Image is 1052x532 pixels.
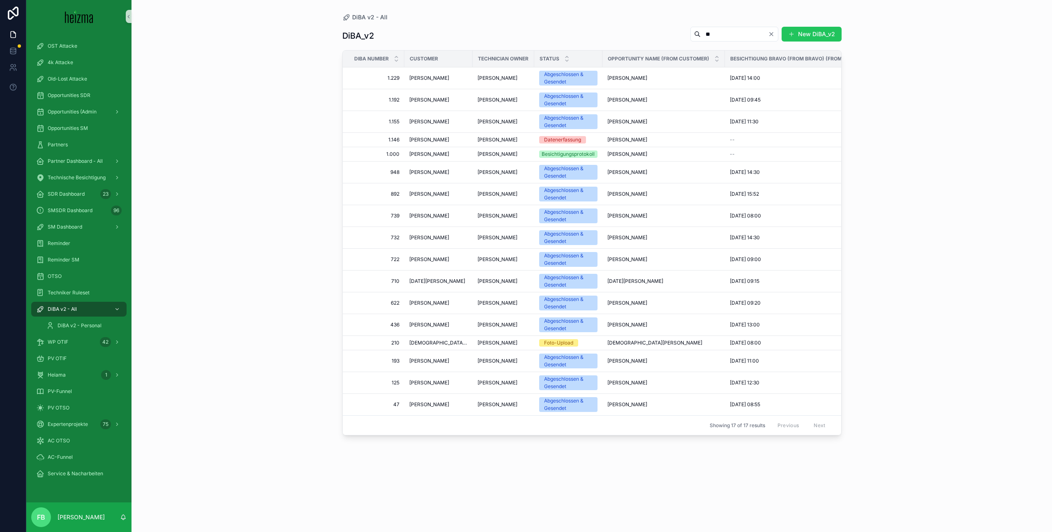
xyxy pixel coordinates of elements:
[409,278,468,285] a: [DATE][PERSON_NAME]
[607,322,647,328] span: [PERSON_NAME]
[354,56,389,62] span: DiBA Number
[478,358,517,364] span: [PERSON_NAME]
[544,274,593,289] div: Abgeschlossen & Gesendet
[478,401,517,408] span: [PERSON_NAME]
[409,379,468,386] a: [PERSON_NAME]
[730,322,884,328] a: [DATE] 13:00
[478,358,529,364] a: [PERSON_NAME]
[31,252,127,267] a: Reminder SM
[353,213,399,219] a: 739
[409,358,468,364] a: [PERSON_NAME]
[478,151,517,157] span: [PERSON_NAME]
[539,93,598,107] a: Abgeschlossen & Gesendet
[353,278,399,285] span: 710
[31,335,127,349] a: WP OTIF42
[26,33,131,492] div: scrollable content
[31,55,127,70] a: 4k Attacke
[730,379,759,386] span: [DATE] 12:30
[730,358,759,364] span: [DATE] 11:00
[31,154,127,169] a: Partner Dashboard - All
[782,27,842,42] button: New DiBA_v2
[730,136,735,143] span: --
[100,337,111,347] div: 42
[31,384,127,399] a: PV-Funnel
[730,322,760,328] span: [DATE] 13:00
[607,151,720,157] a: [PERSON_NAME]
[48,421,88,428] span: Expertenprojekte
[478,191,517,197] span: [PERSON_NAME]
[544,252,593,267] div: Abgeschlossen & Gesendet
[31,220,127,234] a: SM Dashboard
[101,370,111,380] div: 1
[48,92,90,99] span: Opportunities SDR
[353,401,399,408] span: 47
[409,97,449,103] span: [PERSON_NAME]
[31,368,127,382] a: Heiama1
[544,114,593,129] div: Abgeschlossen & Gesendet
[65,10,93,23] img: App logo
[478,97,529,103] a: [PERSON_NAME]
[48,355,67,362] span: PV OTIF
[539,317,598,332] a: Abgeschlossen & Gesendet
[48,372,66,378] span: Heiama
[607,340,720,346] a: [DEMOGRAPHIC_DATA][PERSON_NAME]
[607,278,720,285] a: [DATE][PERSON_NAME]
[607,151,647,157] span: [PERSON_NAME]
[478,379,529,386] a: [PERSON_NAME]
[544,136,581,143] div: Datenerfassung
[353,234,399,241] a: 732
[31,104,127,119] a: Opportunities (Admin
[730,75,760,81] span: [DATE] 14:00
[353,256,399,263] span: 722
[730,256,884,263] a: [DATE] 09:00
[409,75,468,81] a: [PERSON_NAME]
[539,296,598,310] a: Abgeschlossen & Gesendet
[544,187,593,201] div: Abgeschlossen & Gesendet
[48,273,62,280] span: OTSO
[410,56,438,62] span: Customer
[730,151,735,157] span: --
[31,72,127,86] a: Old-Lost Attacke
[478,75,529,81] a: [PERSON_NAME]
[544,296,593,310] div: Abgeschlossen & Gesendet
[540,56,559,62] span: Status
[353,169,399,176] a: 948
[478,234,517,241] span: [PERSON_NAME]
[478,340,517,346] span: [PERSON_NAME]
[353,379,399,386] a: 125
[478,300,517,306] span: [PERSON_NAME]
[353,300,399,306] a: 622
[539,114,598,129] a: Abgeschlossen & Gesendet
[607,379,647,386] span: [PERSON_NAME]
[48,306,77,312] span: DiBA v2 - All
[730,191,884,197] a: [DATE] 15:52
[58,322,102,329] span: DiBA v2 - Personal
[607,322,720,328] a: [PERSON_NAME]
[48,141,68,148] span: Partners
[607,136,647,143] span: [PERSON_NAME]
[544,317,593,332] div: Abgeschlossen & Gesendet
[409,340,468,346] a: [DEMOGRAPHIC_DATA][PERSON_NAME]
[478,213,529,219] a: [PERSON_NAME]
[607,256,647,263] span: [PERSON_NAME]
[37,512,45,522] span: FB
[730,340,884,346] a: [DATE] 08:00
[607,234,720,241] a: [PERSON_NAME]
[478,401,529,408] a: [PERSON_NAME]
[730,75,884,81] a: [DATE] 14:00
[409,322,449,328] span: [PERSON_NAME]
[111,206,122,215] div: 96
[48,125,88,132] span: Opportunities SM
[544,165,593,180] div: Abgeschlossen & Gesendet
[342,13,388,21] a: DiBA v2 - All
[31,400,127,415] a: PV OTSO
[31,466,127,481] a: Service & Nacharbeiten
[730,169,760,176] span: [DATE] 14:30
[48,174,106,181] span: Technische Besichtigung
[607,213,647,219] span: [PERSON_NAME]
[730,213,884,219] a: [DATE] 08:00
[409,97,468,103] a: [PERSON_NAME]
[730,213,761,219] span: [DATE] 08:00
[730,169,884,176] a: [DATE] 14:30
